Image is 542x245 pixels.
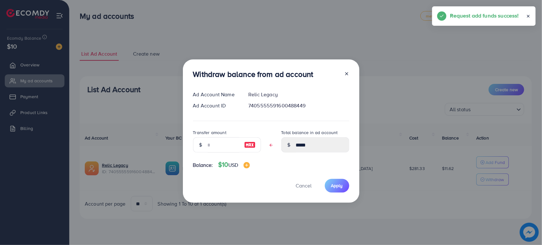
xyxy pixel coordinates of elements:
div: Ad Account Name [188,91,244,98]
h4: $10 [218,161,250,169]
img: image [244,162,250,168]
span: Cancel [296,182,312,189]
span: Balance: [193,161,213,169]
h3: Withdraw balance from ad account [193,70,313,79]
label: Total balance in ad account [281,129,338,136]
button: Apply [325,179,349,193]
img: image [244,141,256,149]
button: Cancel [288,179,320,193]
div: Relic Legacy [243,91,354,98]
h5: Request add funds success! [450,11,519,20]
div: 7405555591600488449 [243,102,354,109]
label: Transfer amount [193,129,226,136]
span: Apply [331,182,343,189]
div: Ad Account ID [188,102,244,109]
span: USD [228,161,238,168]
